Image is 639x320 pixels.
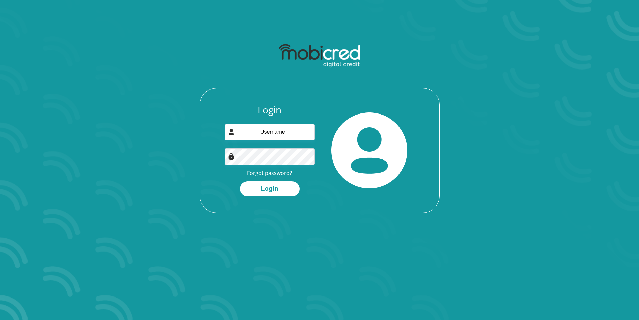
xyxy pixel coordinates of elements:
[228,153,235,160] img: Image
[225,104,315,116] h3: Login
[240,181,300,196] button: Login
[228,129,235,135] img: user-icon image
[247,169,292,177] a: Forgot password?
[279,44,360,68] img: mobicred logo
[225,124,315,140] input: Username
